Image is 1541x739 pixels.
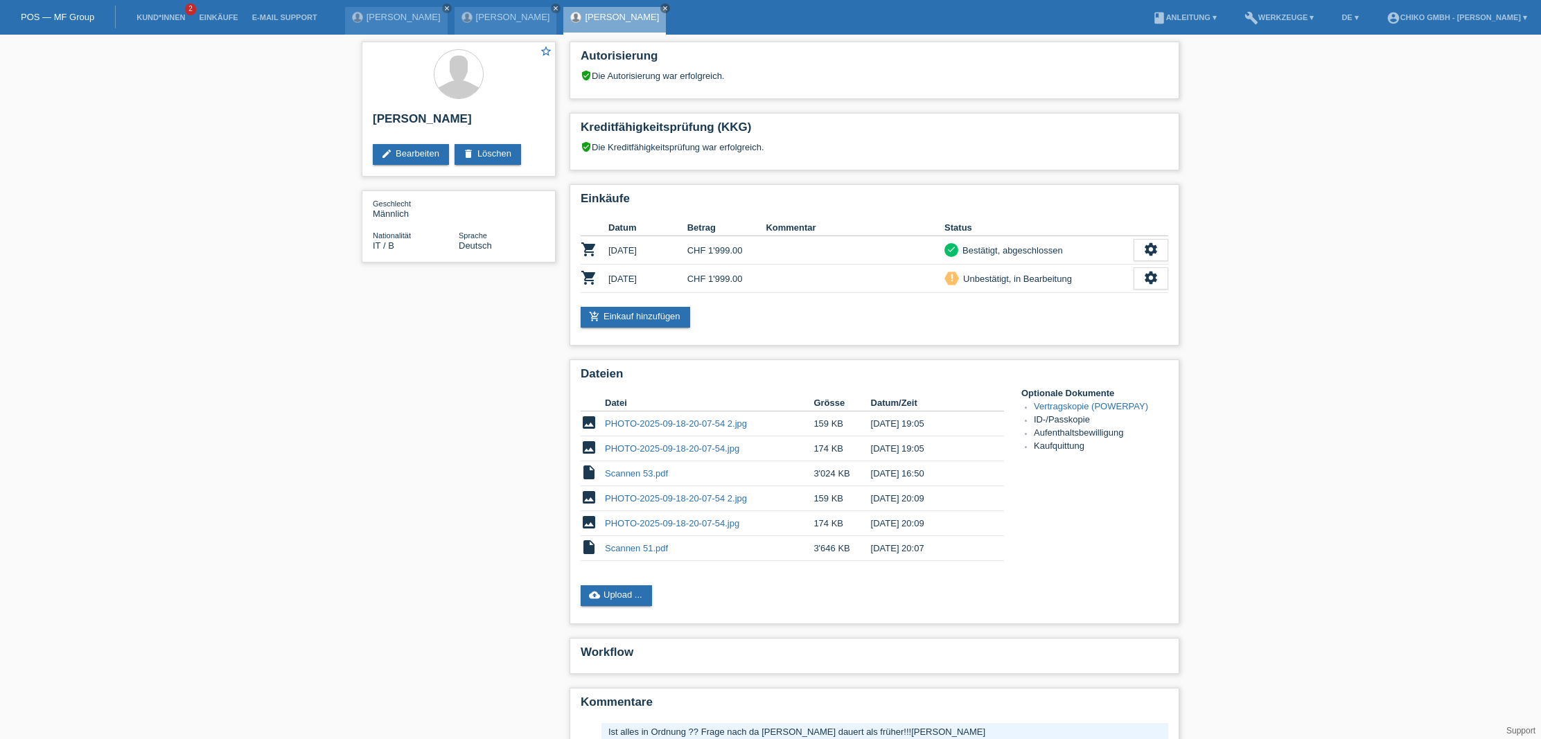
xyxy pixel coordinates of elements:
[1034,440,1168,454] li: Kaufquittung
[608,265,687,293] td: [DATE]
[589,311,600,322] i: add_shopping_cart
[608,727,1161,737] div: Ist alles in Ordnung ?? Frage nach da [PERSON_NAME] dauert als früher!!![PERSON_NAME]
[1143,270,1159,285] i: settings
[1506,726,1535,736] a: Support
[946,244,956,254] i: check
[476,12,550,22] a: [PERSON_NAME]
[581,121,1168,141] h2: Kreditfähigkeitsprüfung (KKG)
[605,518,739,528] a: PHOTO-2025-09-18-20-07-54.jpg
[687,220,766,236] th: Betrag
[766,220,944,236] th: Kommentar
[605,493,747,504] a: PHOTO-2025-09-18-20-07-54 2.jpg
[605,543,668,553] a: Scannen 51.pdf
[871,395,985,411] th: Datum/Zeit
[589,589,600,600] i: cloud_upload
[871,461,985,486] td: [DATE] 16:50
[585,12,659,22] a: [PERSON_NAME]
[871,536,985,561] td: [DATE] 20:07
[871,486,985,511] td: [DATE] 20:09
[947,273,957,283] i: priority_high
[373,240,394,251] span: Italien / B / 01.11.2019
[605,395,813,411] th: Datei
[813,395,870,411] th: Grösse
[813,511,870,536] td: 174 KB
[1152,11,1166,25] i: book
[1335,13,1365,21] a: DE ▾
[1143,242,1159,257] i: settings
[1238,13,1321,21] a: buildWerkzeuge ▾
[245,13,324,21] a: E-Mail Support
[551,3,561,13] a: close
[687,236,766,265] td: CHF 1'999.00
[373,198,459,219] div: Männlich
[581,49,1168,70] h2: Autorisierung
[959,271,1072,286] div: Unbestätigt, in Bearbeitung
[813,461,870,486] td: 3'024 KB
[581,414,597,431] i: image
[1034,414,1168,427] li: ID-/Passkopie
[192,13,245,21] a: Einkäufe
[871,411,985,436] td: [DATE] 19:05
[608,220,687,236] th: Datum
[581,192,1168,213] h2: Einkäufe
[373,199,411,208] span: Geschlecht
[871,436,985,461] td: [DATE] 19:05
[581,70,592,81] i: verified_user
[185,3,196,15] span: 2
[605,443,739,454] a: PHOTO-2025-09-18-20-07-54.jpg
[605,418,747,429] a: PHOTO-2025-09-18-20-07-54 2.jpg
[1145,13,1224,21] a: bookAnleitung ▾
[605,468,668,479] a: Scannen 53.pdf
[581,539,597,555] i: insert_drive_file
[581,269,597,286] i: POSP00027945
[540,45,552,57] i: star_border
[581,439,597,456] i: image
[687,265,766,293] td: CHF 1'999.00
[944,220,1134,236] th: Status
[581,645,1168,666] h2: Workflow
[381,148,392,159] i: edit
[1034,401,1148,411] a: Vertragskopie (POWERPAY)
[552,5,559,12] i: close
[871,511,985,536] td: [DATE] 20:09
[813,536,870,561] td: 3'646 KB
[813,411,870,436] td: 159 KB
[1034,427,1168,440] li: Aufenthaltsbewilligung
[1021,388,1168,398] h4: Optionale Dokumente
[459,231,487,240] span: Sprache
[463,148,474,159] i: delete
[581,514,597,531] i: image
[581,489,597,506] i: image
[540,45,552,60] a: star_border
[581,367,1168,388] h2: Dateien
[581,695,1168,716] h2: Kommentare
[373,144,449,165] a: editBearbeiten
[581,307,690,328] a: add_shopping_cartEinkauf hinzufügen
[373,112,545,133] h2: [PERSON_NAME]
[455,144,521,165] a: deleteLöschen
[813,486,870,511] td: 159 KB
[581,141,1168,163] div: Die Kreditfähigkeitsprüfung war erfolgreich.
[958,243,1063,258] div: Bestätigt, abgeschlossen
[662,5,669,12] i: close
[443,5,450,12] i: close
[581,464,597,481] i: insert_drive_file
[660,3,670,13] a: close
[1244,11,1258,25] i: build
[581,241,597,258] i: POSP00027720
[21,12,94,22] a: POS — MF Group
[373,231,411,240] span: Nationalität
[130,13,192,21] a: Kund*innen
[813,436,870,461] td: 174 KB
[459,240,492,251] span: Deutsch
[581,141,592,152] i: verified_user
[1380,13,1534,21] a: account_circleChiko GmbH - [PERSON_NAME] ▾
[608,236,687,265] td: [DATE]
[581,70,1168,81] div: Die Autorisierung war erfolgreich.
[581,585,652,606] a: cloud_uploadUpload ...
[442,3,452,13] a: close
[1386,11,1400,25] i: account_circle
[367,12,441,22] a: [PERSON_NAME]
